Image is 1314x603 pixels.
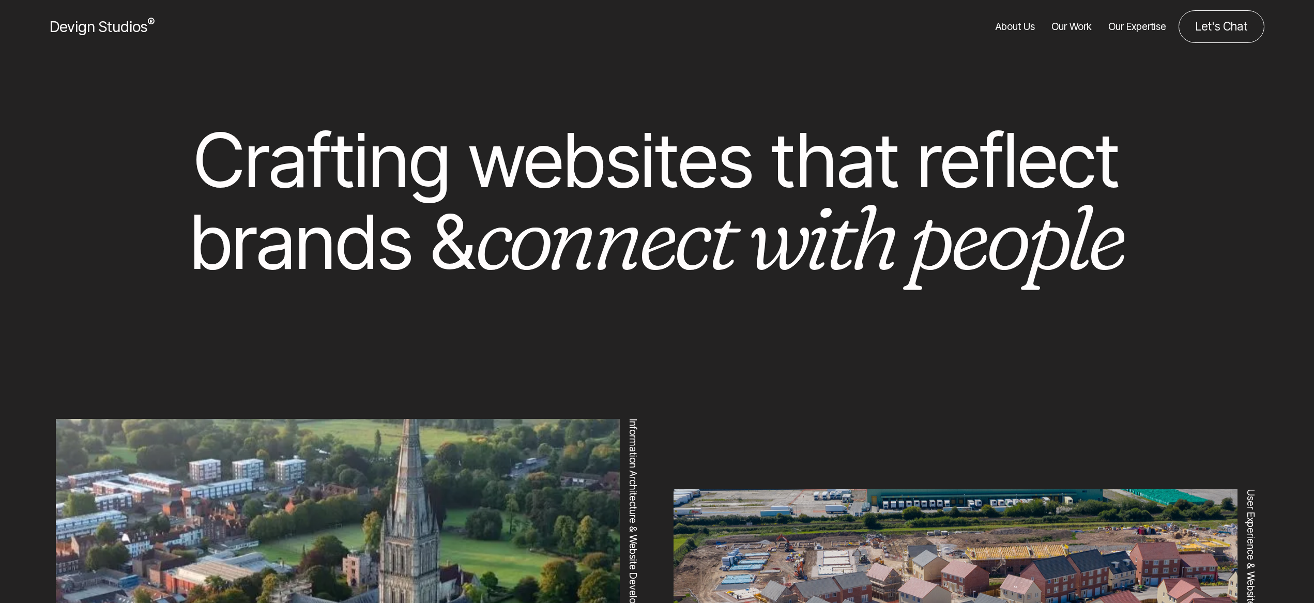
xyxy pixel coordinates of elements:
a: Devign Studios® Homepage [50,16,155,38]
a: Contact us about your project [1179,10,1264,43]
a: Our Work [1051,10,1092,43]
h1: Crafting websites that reflect brands & [108,119,1207,283]
a: Our Expertise [1108,10,1166,43]
em: connect with people [475,182,1124,292]
span: Devign Studios [50,18,155,36]
sup: ® [147,16,155,29]
a: About Us [996,10,1035,43]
